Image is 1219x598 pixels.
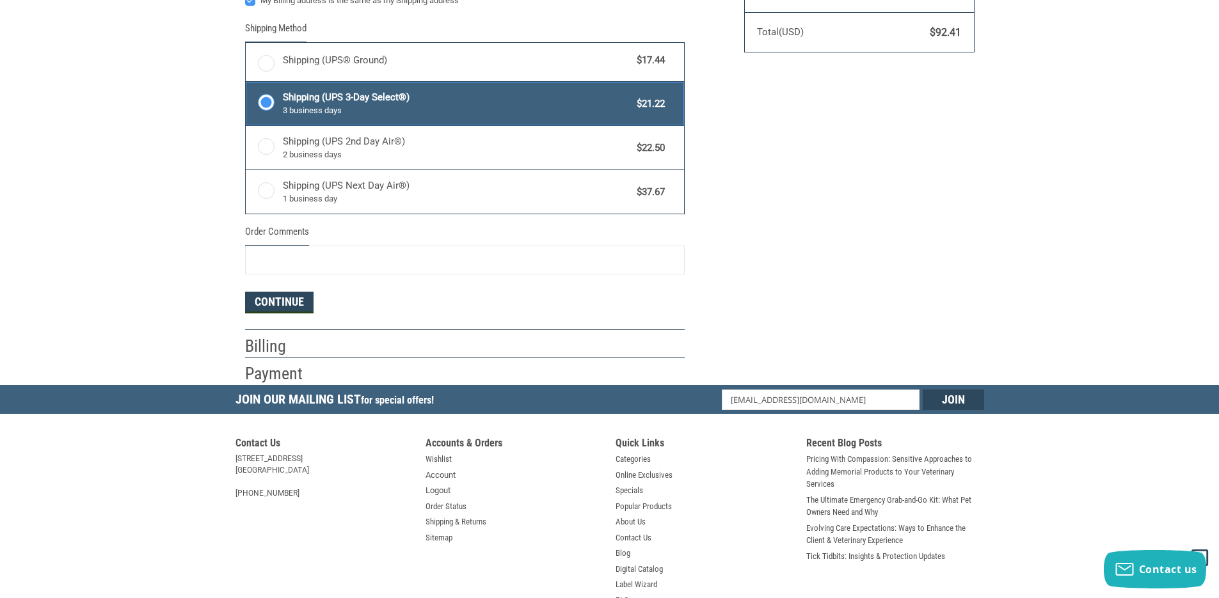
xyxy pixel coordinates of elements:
[245,336,320,357] h2: Billing
[426,500,466,513] a: Order Status
[245,363,320,384] h2: Payment
[722,389,920,410] input: Email
[616,469,673,482] a: Online Exclusives
[426,484,450,497] a: Logout
[426,437,603,453] h5: Accounts & Orders
[283,53,631,68] span: Shipping (UPS® Ground)
[235,437,413,453] h5: Contact Us
[806,494,984,519] a: The Ultimate Emergency Grab-and-Go Kit: What Pet Owners Need and Why
[283,134,631,161] span: Shipping (UPS 2nd Day Air®)
[426,469,456,482] a: Account
[283,193,631,205] span: 1 business day
[426,453,452,466] a: Wishlist
[616,547,630,560] a: Blog
[616,437,793,453] h5: Quick Links
[283,104,631,117] span: 3 business days
[1104,550,1206,588] button: Contact us
[235,453,413,499] address: [STREET_ADDRESS] [GEOGRAPHIC_DATA] [PHONE_NUMBER]
[631,53,665,68] span: $17.44
[245,21,307,42] legend: Shipping Method
[616,531,651,544] a: Contact Us
[806,437,984,453] h5: Recent Blog Posts
[283,178,631,205] span: Shipping (UPS Next Day Air®)
[245,292,314,313] button: Continue
[923,389,984,410] input: Join
[1139,562,1197,576] span: Contact us
[616,515,646,528] a: About Us
[616,500,672,513] a: Popular Products
[631,141,665,155] span: $22.50
[616,563,663,576] a: Digital Catalog
[616,578,657,591] a: Label Wizard
[426,515,486,528] a: Shipping & Returns
[361,394,434,406] span: for special offers!
[426,531,452,544] a: Sitemap
[631,185,665,200] span: $37.67
[930,26,961,38] span: $92.41
[616,453,651,466] a: Categories
[806,453,984,491] a: Pricing With Compassion: Sensitive Approaches to Adding Memorial Products to Your Veterinary Serv...
[806,522,984,547] a: Evolving Care Expectations: Ways to Enhance the Client & Veterinary Experience
[631,97,665,111] span: $21.22
[235,385,440,418] h5: Join Our Mailing List
[806,550,945,563] a: Tick Tidbits: Insights & Protection Updates
[245,224,309,246] legend: Order Comments
[283,90,631,117] span: Shipping (UPS 3-Day Select®)
[283,148,631,161] span: 2 business days
[616,484,643,497] a: Specials
[757,26,804,38] span: Total (USD)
